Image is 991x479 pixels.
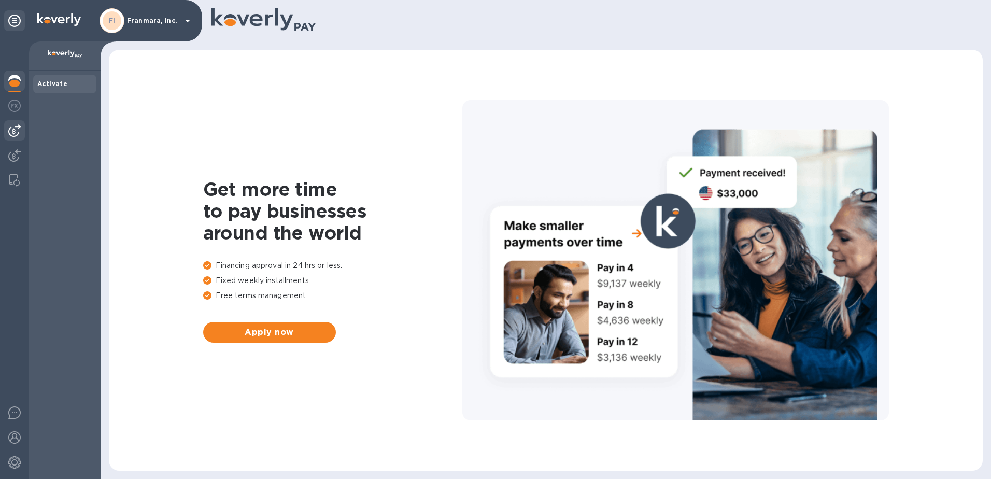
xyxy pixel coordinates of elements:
button: Apply now [203,322,336,343]
img: Foreign exchange [8,100,21,112]
p: Free terms management. [203,290,462,301]
span: Apply now [211,326,328,339]
b: FI [109,17,116,24]
img: Logo [37,13,81,26]
p: Franmara, Inc. [127,17,179,24]
p: Financing approval in 24 hrs or less. [203,260,462,271]
h1: Get more time to pay businesses around the world [203,178,462,244]
div: Unpin categories [4,10,25,31]
p: Fixed weekly installments. [203,275,462,286]
b: Activate [37,80,67,88]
